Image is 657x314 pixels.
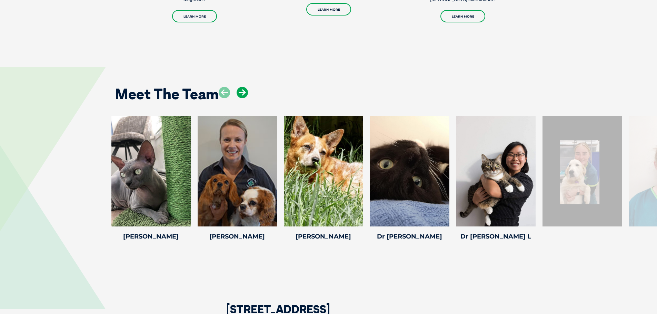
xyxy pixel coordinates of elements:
a: Learn More [440,10,485,22]
h4: Dr [PERSON_NAME] [370,233,449,240]
h4: [PERSON_NAME] [284,233,363,240]
a: Learn More [306,3,351,16]
h4: [PERSON_NAME] [111,233,191,240]
a: Learn More [172,10,217,22]
h4: Dr [PERSON_NAME] L [456,233,536,240]
h4: [PERSON_NAME] [198,233,277,240]
h2: Meet The Team [115,87,219,101]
